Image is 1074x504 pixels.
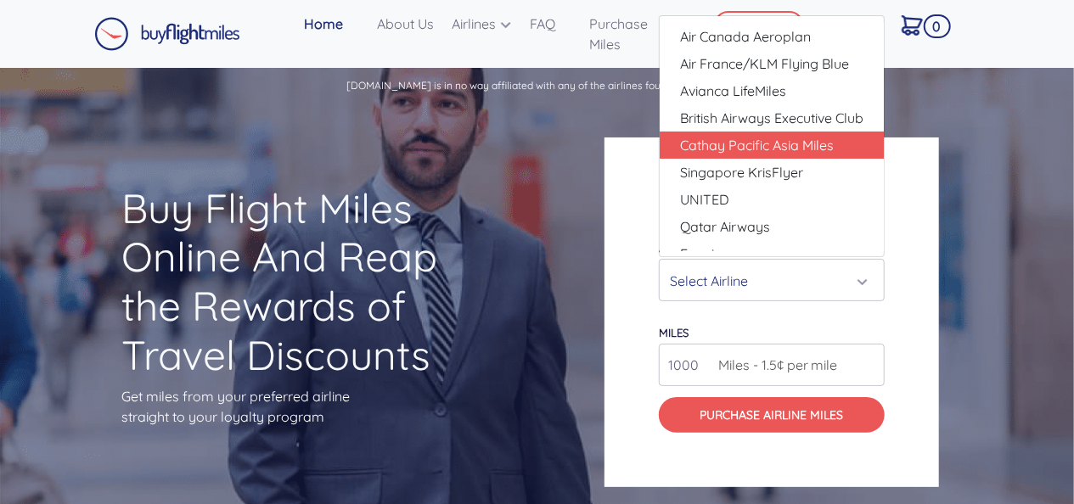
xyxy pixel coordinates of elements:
[583,7,689,61] a: Purchase Miles
[446,7,524,41] a: Airlines
[659,326,689,339] label: miles
[680,216,770,237] span: Qatar Airways
[680,162,803,182] span: Singapore KrisFlyer
[680,26,811,47] span: Air Canada Aeroplan
[680,189,729,210] span: UNITED
[524,7,583,41] a: FAQ
[121,386,470,427] p: Get miles from your preferred airline straight to your loyalty program
[370,7,446,41] a: About Us
[680,53,849,74] span: Air France/KLM Flying Blue
[924,14,951,38] span: 0
[895,7,947,42] a: 0
[680,244,719,264] span: Evaair
[680,135,834,155] span: Cathay Pacific Asia Miles
[659,259,885,301] button: Select Airline
[902,15,923,36] img: Cart
[680,81,786,101] span: Avianca LifeMiles
[297,7,370,41] a: Home
[659,397,885,433] button: Purchase Airline Miles
[94,17,240,51] img: Buy Flight Miles Logo
[670,265,863,297] div: Select Airline
[680,108,863,128] span: British Airways Executive Club
[121,184,470,379] h1: Buy Flight Miles Online And Reap the Rewards of Travel Discounts
[714,11,804,40] button: CONTACT US
[710,355,838,375] span: Miles - 1.5¢ per mile
[94,13,240,55] a: Buy Flight Miles Logo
